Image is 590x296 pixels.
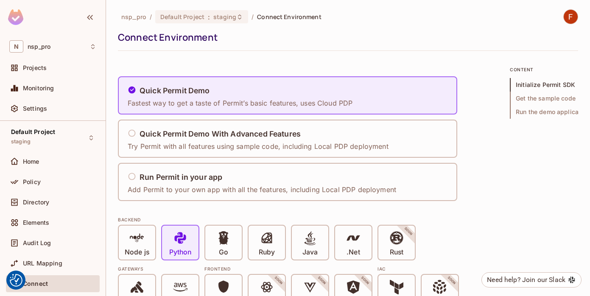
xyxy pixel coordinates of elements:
[150,13,152,21] li: /
[259,248,275,257] p: Ruby
[252,13,254,21] li: /
[510,66,578,73] p: content
[125,248,149,257] p: Node js
[121,13,146,21] span: the active workspace
[23,280,48,287] span: Connect
[390,248,403,257] p: Rust
[564,10,578,24] img: Felipe Kharaba
[213,13,236,21] span: staging
[140,130,301,138] h5: Quick Permit Demo With Advanced Features
[128,98,352,108] p: Fastest way to get a taste of Permit’s basic features, uses Cloud PDP
[23,158,39,165] span: Home
[10,274,22,287] button: Consent Preferences
[10,274,22,287] img: Revisit consent button
[23,240,51,246] span: Audit Log
[23,105,47,112] span: Settings
[23,260,62,267] span: URL Mapping
[257,13,322,21] span: Connect Environment
[118,31,574,44] div: Connect Environment
[219,248,228,257] p: Go
[11,128,55,135] span: Default Project
[23,85,54,92] span: Monitoring
[118,216,500,223] div: BACKEND
[347,248,360,257] p: .Net
[28,43,50,50] span: Workspace: nsp_pro
[23,219,49,226] span: Elements
[207,14,210,20] span: :
[140,87,210,95] h5: Quick Permit Demo
[140,173,222,182] h5: Run Permit in your app
[9,40,23,53] span: N
[23,64,47,71] span: Projects
[302,248,318,257] p: Java
[23,199,49,206] span: Directory
[128,142,389,151] p: Try Permit with all features using sample code, including Local PDP deployment
[23,179,41,185] span: Policy
[392,215,425,248] span: SOON
[169,248,191,257] p: Python
[204,265,372,272] div: Frontend
[377,265,459,272] div: IAC
[128,185,396,194] p: Add Permit to your own app with all the features, including Local PDP deployment
[11,138,31,145] span: staging
[8,9,23,25] img: SReyMgAAAABJRU5ErkJggg==
[160,13,204,21] span: Default Project
[487,275,565,285] div: Need help? Join our Slack
[118,265,199,272] div: Gateways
